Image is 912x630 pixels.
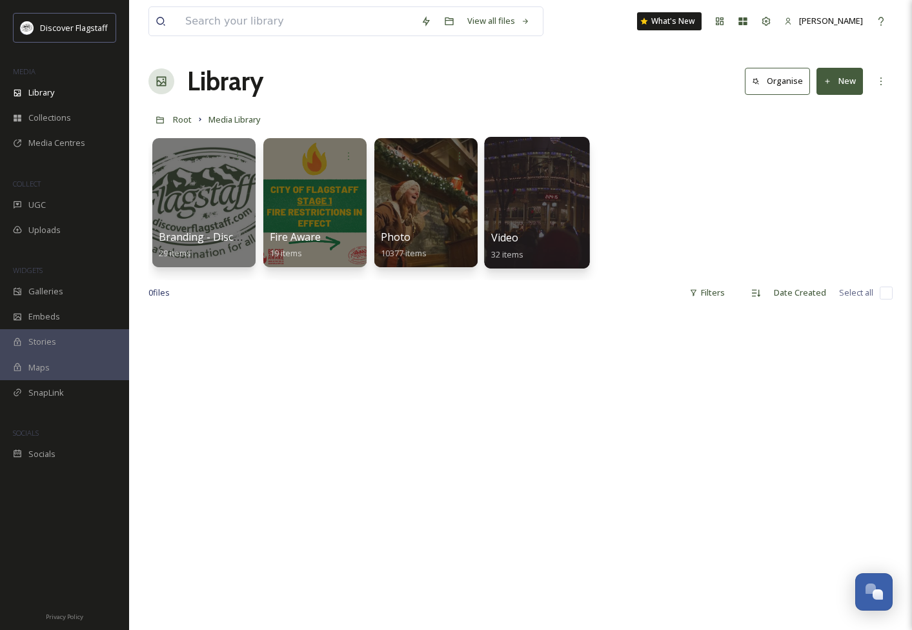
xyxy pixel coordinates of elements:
span: 10377 items [381,247,427,259]
span: SOCIALS [13,428,39,438]
span: UGC [28,199,46,211]
span: Photo [381,230,410,244]
span: 19 items [270,247,302,259]
a: Photo10377 items [381,231,427,259]
img: Untitled%20design%20(1).png [21,21,34,34]
span: Uploads [28,224,61,236]
input: Search your library [179,7,414,36]
span: Collections [28,112,71,124]
span: Discover Flagstaff [40,22,108,34]
span: WIDGETS [13,265,43,275]
span: Video [491,230,519,245]
span: Embeds [28,310,60,323]
span: 0 file s [148,287,170,299]
a: Privacy Policy [46,608,83,624]
span: Media Library [208,114,261,125]
span: 32 items [491,248,524,259]
button: New [816,68,863,94]
span: Root [173,114,192,125]
span: Media Centres [28,137,85,149]
a: View all files [461,8,536,34]
span: COLLECT [13,179,41,188]
span: Galleries [28,285,63,298]
a: [PERSON_NAME] [778,8,869,34]
a: Library [187,62,263,101]
span: MEDIA [13,66,35,76]
div: Date Created [767,280,833,305]
span: [PERSON_NAME] [799,15,863,26]
span: Stories [28,336,56,348]
span: Maps [28,361,50,374]
span: SnapLink [28,387,64,399]
a: Media Library [208,112,261,127]
button: Organise [745,68,810,94]
a: Fire Aware19 items [270,231,321,259]
span: 29 items [159,247,191,259]
button: Open Chat [855,573,893,611]
a: What's New [637,12,702,30]
span: Fire Aware [270,230,321,244]
a: Root [173,112,192,127]
span: Privacy Policy [46,613,83,621]
a: Organise [745,68,816,94]
span: Socials [28,448,56,460]
a: Video32 items [491,232,524,260]
span: Select all [839,287,873,299]
span: Library [28,86,54,99]
div: Filters [683,280,731,305]
span: Branding - Discover Flagstaff [159,230,299,244]
a: Branding - Discover Flagstaff29 items [159,231,299,259]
